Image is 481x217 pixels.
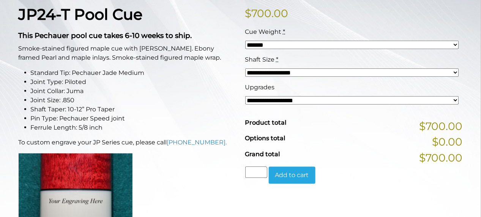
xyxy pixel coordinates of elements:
[283,28,285,35] abbr: required
[19,31,192,40] strong: This Pechauer pool cue takes 6-10 weeks to ship.
[31,123,236,132] li: Ferrule Length: 5/8 inch
[276,56,279,63] abbr: required
[245,119,287,126] span: Product total
[19,138,236,147] p: To custom engrave your JP Series cue, please call
[19,5,143,24] strong: JP24-T Pool Cue
[31,78,236,87] li: Joint Type: Piloted
[432,134,463,150] span: $0.00
[245,135,285,142] span: Options total
[31,68,236,78] li: Standard Tip: Pechauer Jade Medium
[245,84,275,91] span: Upgrades
[31,96,236,105] li: Joint Size: .850
[31,105,236,114] li: Shaft Taper: 10-12” Pro Taper
[245,151,280,158] span: Grand total
[31,87,236,96] li: Joint Collar: Juma
[245,56,275,63] span: Shaft Size
[31,114,236,123] li: Pin Type: Pechauer Speed joint
[19,44,236,62] p: Smoke-stained figured maple cue with [PERSON_NAME]. Ebony framed Pearl and maple inlays. Smoke-st...
[245,28,282,35] span: Cue Weight
[245,7,289,20] bdi: 700.00
[419,118,463,134] span: $700.00
[245,167,267,178] input: Product quantity
[269,167,315,184] button: Add to cart
[245,7,252,20] span: $
[167,139,227,146] a: [PHONE_NUMBER].
[419,150,463,166] span: $700.00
